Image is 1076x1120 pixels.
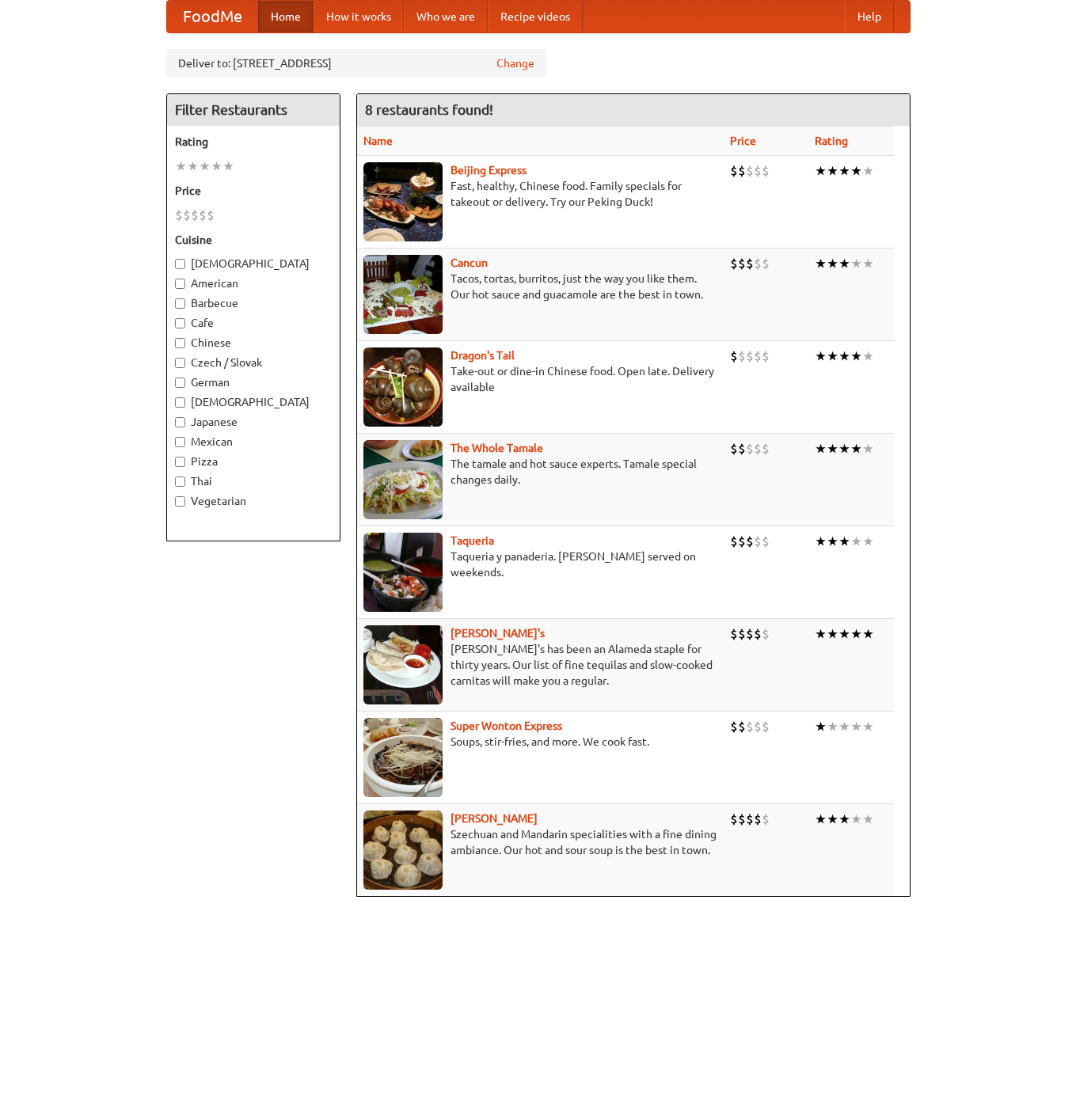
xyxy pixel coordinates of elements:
[746,718,754,735] li: $
[314,1,404,32] a: How it works
[175,335,332,351] label: Chinese
[175,275,332,291] label: American
[746,255,754,272] li: $
[738,255,746,272] li: $
[175,183,332,199] h5: Price
[762,255,770,272] li: $
[762,811,770,828] li: $
[363,734,717,750] p: Soups, stir-fries, and more. We cook fast.
[222,158,234,175] li: ★
[451,442,543,454] b: The Whole Tamale
[730,255,738,272] li: $
[175,493,332,509] label: Vegetarian
[827,625,838,643] li: ★
[754,255,762,272] li: $
[738,811,746,828] li: $
[862,625,874,643] li: ★
[175,417,185,427] input: Japanese
[167,1,258,32] a: FoodMe
[175,457,185,467] input: Pizza
[815,533,827,550] li: ★
[175,378,185,388] input: German
[175,358,185,368] input: Czech / Slovak
[175,279,185,289] input: American
[175,315,332,331] label: Cafe
[754,625,762,643] li: $
[451,256,488,269] b: Cancun
[827,347,838,365] li: ★
[815,255,827,272] li: ★
[183,207,191,224] li: $
[730,625,738,643] li: $
[754,440,762,457] li: $
[738,533,746,550] li: $
[363,826,717,858] p: Szechuan and Mandarin specialities with a fine dining ambiance. Our hot and sour soup is the best...
[838,718,850,735] li: ★
[258,1,314,32] a: Home
[451,719,562,732] a: Super Wonton Express
[845,1,894,32] a: Help
[175,259,185,269] input: [DEMOGRAPHIC_DATA]
[862,533,874,550] li: ★
[827,533,838,550] li: ★
[175,437,185,447] input: Mexican
[838,440,850,457] li: ★
[175,476,185,487] input: Thai
[175,394,332,410] label: [DEMOGRAPHIC_DATA]
[838,255,850,272] li: ★
[363,363,717,395] p: Take-out or dine-in Chinese food. Open late. Delivery available
[730,162,738,180] li: $
[838,811,850,828] li: ★
[738,347,746,365] li: $
[838,533,850,550] li: ★
[754,162,762,180] li: $
[754,347,762,365] li: $
[738,718,746,735] li: $
[827,162,838,180] li: ★
[187,158,199,175] li: ★
[850,718,862,735] li: ★
[730,533,738,550] li: $
[730,718,738,735] li: $
[815,718,827,735] li: ★
[738,162,746,180] li: $
[363,347,443,427] img: dragon.jpg
[363,718,443,797] img: superwonton.jpg
[363,456,717,488] p: The tamale and hot sauce experts. Tamale special changes daily.
[762,162,770,180] li: $
[175,338,185,348] input: Chinese
[838,625,850,643] li: ★
[730,440,738,457] li: $
[754,811,762,828] li: $
[363,255,443,334] img: cancun.jpg
[738,440,746,457] li: $
[175,496,185,507] input: Vegetarian
[862,440,874,457] li: ★
[175,232,332,248] h5: Cuisine
[850,255,862,272] li: ★
[363,135,393,147] a: Name
[730,811,738,828] li: $
[815,625,827,643] li: ★
[175,298,185,309] input: Barbecue
[762,718,770,735] li: $
[815,811,827,828] li: ★
[363,533,443,612] img: taqueria.jpg
[207,207,215,224] li: $
[815,135,848,147] a: Rating
[451,349,515,362] a: Dragon's Tail
[451,627,545,640] a: [PERSON_NAME]'s
[850,625,862,643] li: ★
[451,812,538,825] a: [PERSON_NAME]
[746,347,754,365] li: $
[838,347,850,365] li: ★
[404,1,488,32] a: Who we are
[762,347,770,365] li: $
[815,440,827,457] li: ★
[363,625,443,704] img: pedros.jpg
[746,533,754,550] li: $
[363,162,443,241] img: beijing.jpg
[746,625,754,643] li: $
